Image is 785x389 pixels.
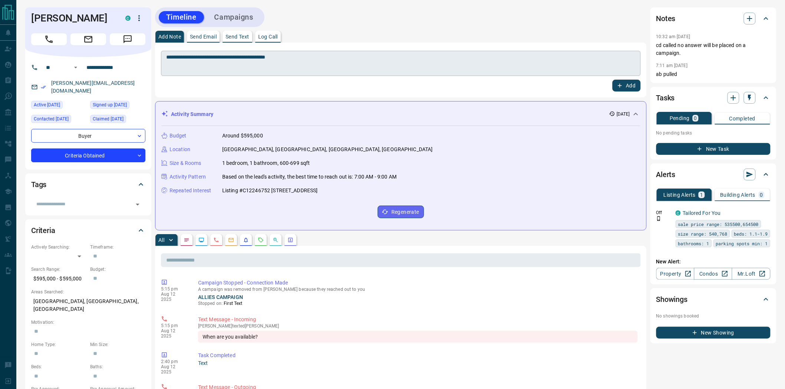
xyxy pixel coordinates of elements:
[31,129,145,143] div: Buyer
[171,110,213,118] p: Activity Summary
[31,149,145,162] div: Criteria Obtained
[729,116,756,121] p: Completed
[159,11,204,23] button: Timeline
[198,316,638,323] p: Text Message - Incoming
[31,289,145,295] p: Areas Searched:
[70,33,106,45] span: Email
[90,115,145,125] div: Mon Aug 11 2025
[617,111,630,117] p: [DATE]
[198,352,638,359] p: Task Completed
[656,63,688,68] p: 7:11 am [DATE]
[683,210,721,216] a: Tailored For You
[222,173,397,181] p: Based on the lead's activity, the best time to reach out is: 7:00 AM - 9:00 AM
[170,173,206,181] p: Activity Pattern
[222,132,263,140] p: Around $595,000
[656,327,771,339] button: New Showing
[656,41,771,57] p: cd called no answer will be placed on a campaign.
[158,34,181,39] p: Add Note
[125,16,131,21] div: condos.ca
[720,192,756,197] p: Building Alerts
[170,187,211,194] p: Repeated Interest
[656,10,771,27] div: Notes
[34,115,69,123] span: Contacted [DATE]
[273,237,279,243] svg: Opportunities
[93,101,127,109] span: Signed up [DATE]
[90,101,145,111] div: Mon Aug 11 2025
[734,230,768,237] span: beds: 1.1-1.9
[258,34,278,39] p: Log Call
[224,301,242,306] span: First Text
[656,70,771,78] p: ab pulled
[31,319,145,326] p: Motivation:
[656,290,771,308] div: Showings
[213,237,219,243] svg: Calls
[716,240,768,247] span: parking spots min: 1
[656,258,771,266] p: New Alert:
[31,273,86,285] p: $595,000 - $595,000
[656,209,671,216] p: Off
[732,268,770,280] a: Mr.Loft
[31,341,86,348] p: Home Type:
[198,323,638,329] p: [PERSON_NAME] texted [PERSON_NAME]
[612,80,641,92] button: Add
[198,300,638,307] p: Stopped on:
[198,237,204,243] svg: Lead Browsing Activity
[656,293,688,305] h2: Showings
[90,363,145,370] p: Baths:
[71,63,80,72] button: Open
[656,166,771,183] div: Alerts
[656,127,771,139] p: No pending tasks
[656,268,694,280] a: Property
[760,192,763,197] p: 0
[694,268,732,280] a: Condos
[678,220,759,228] span: sale price range: 535500,654500
[198,359,638,367] p: Text
[31,222,145,239] div: Criteria
[110,33,145,45] span: Message
[228,237,234,243] svg: Emails
[161,286,187,292] p: 5:15 pm
[161,364,187,375] p: Aug 12 2025
[656,92,675,104] h2: Tasks
[258,237,264,243] svg: Requests
[31,225,55,236] h2: Criteria
[161,323,187,328] p: 5:15 pm
[222,159,310,167] p: 1 bedroom, 1 bathroom, 600-699 sqft
[226,34,249,39] p: Send Text
[670,116,690,121] p: Pending
[161,359,187,364] p: 2:40 pm
[132,199,143,210] button: Open
[161,107,640,121] div: Activity Summary[DATE]
[31,101,86,111] div: Mon Aug 11 2025
[31,12,114,24] h1: [PERSON_NAME]
[378,206,424,218] button: Regenerate
[198,331,638,343] div: When are you available?
[90,244,145,250] p: Timeframe:
[31,266,86,273] p: Search Range:
[656,34,690,39] p: 10:32 am [DATE]
[158,237,164,243] p: All
[170,132,187,140] p: Budget
[656,13,676,24] h2: Notes
[190,34,217,39] p: Send Email
[90,341,145,348] p: Min Size:
[31,176,145,193] div: Tags
[170,159,201,167] p: Size & Rooms
[31,244,86,250] p: Actively Searching:
[31,33,67,45] span: Call
[222,187,318,194] p: Listing #C12246752 [STREET_ADDRESS]
[694,116,697,121] p: 0
[198,294,243,300] a: ALLIES CAMPAIGN
[678,230,727,237] span: size range: 540,768
[161,292,187,302] p: Aug 12 2025
[34,101,60,109] span: Active [DATE]
[198,287,638,292] p: A campaign was removed from [PERSON_NAME] because they reached out to you
[243,237,249,243] svg: Listing Alerts
[198,279,638,287] p: Campaign Stopped - Connection Made
[31,115,86,125] div: Tue Aug 12 2025
[288,237,293,243] svg: Agent Actions
[31,295,145,315] p: [GEOGRAPHIC_DATA], [GEOGRAPHIC_DATA], [GEOGRAPHIC_DATA]
[656,216,661,221] svg: Push Notification Only
[222,146,433,153] p: [GEOGRAPHIC_DATA], [GEOGRAPHIC_DATA], [GEOGRAPHIC_DATA], [GEOGRAPHIC_DATA]
[31,179,46,190] h2: Tags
